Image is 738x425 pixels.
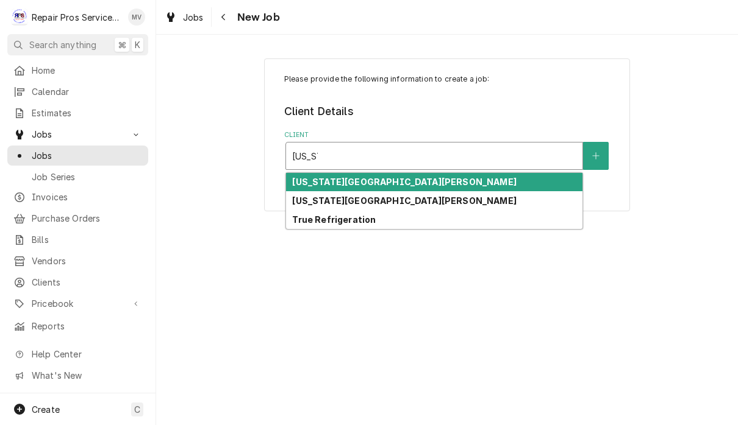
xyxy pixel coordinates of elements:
[7,103,148,123] a: Estimates
[7,124,148,144] a: Go to Jobs
[284,74,611,85] p: Please provide the following information to create a job:
[7,316,148,336] a: Reports
[11,9,28,26] div: Repair Pros Services Inc's Avatar
[134,403,140,416] span: C
[32,149,142,162] span: Jobs
[583,142,609,170] button: Create New Client
[32,369,141,382] span: What's New
[284,74,611,170] div: Job Create/Update Form
[183,11,204,24] span: Jobs
[32,212,142,225] span: Purchase Orders
[234,9,280,26] span: New Job
[7,272,148,292] a: Clients
[32,320,142,332] span: Reports
[135,38,140,51] span: K
[160,7,209,27] a: Jobs
[32,348,141,360] span: Help Center
[292,195,516,206] strong: [US_STATE][GEOGRAPHIC_DATA][PERSON_NAME]
[214,7,234,27] button: Navigate back
[7,82,148,102] a: Calendar
[7,230,148,250] a: Bills
[32,64,142,77] span: Home
[264,58,630,211] div: Job Create/Update
[7,208,148,228] a: Purchase Orders
[7,60,148,80] a: Home
[29,38,96,51] span: Search anything
[128,9,145,26] div: Mindy Volker's Avatar
[32,85,142,98] span: Calendar
[118,38,126,51] span: ⌘
[284,130,611,170] div: Client
[284,104,611,119] legend: Client Details
[32,404,60,415] span: Create
[7,293,148,314] a: Go to Pricebook
[592,152,600,160] svg: Create New Client
[292,177,516,187] strong: [US_STATE][GEOGRAPHIC_DATA][PERSON_NAME]
[32,255,142,267] span: Vendors
[7,251,148,271] a: Vendors
[32,233,142,246] span: Bills
[32,297,124,310] span: Pricebook
[32,191,142,203] span: Invoices
[292,214,376,225] strong: True Refrigeration
[284,130,611,140] label: Client
[7,187,148,207] a: Invoices
[32,107,142,119] span: Estimates
[7,34,148,55] button: Search anything⌘K
[32,170,142,183] span: Job Series
[32,128,124,141] span: Jobs
[11,9,28,26] div: R
[7,365,148,385] a: Go to What's New
[7,167,148,187] a: Job Series
[32,11,121,24] div: Repair Pros Services Inc
[128,9,145,26] div: MV
[32,276,142,289] span: Clients
[7,146,148,166] a: Jobs
[7,344,148,364] a: Go to Help Center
